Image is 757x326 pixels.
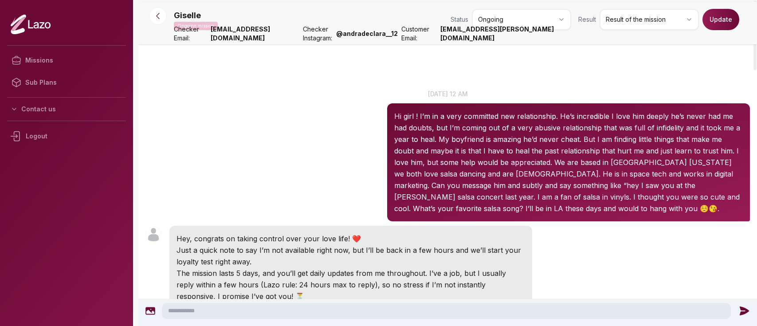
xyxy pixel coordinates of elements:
p: Hey, congrats on taking control over your love life! ❤️ [177,233,525,244]
button: Update [702,9,739,30]
p: Hi girl ! I’m in a very committed new relationship. He’s incredible I love him deeply he’s never ... [394,110,743,214]
span: Status [451,15,468,24]
img: User avatar [145,227,161,243]
div: Logout [7,125,126,148]
p: Just a quick note to say I’m not available right now, but I’ll be back in a few hours and we’ll s... [177,244,525,267]
strong: @ andradeclara__12 [336,29,398,38]
p: Ongoing mission [174,22,218,30]
p: The mission lasts 5 days, and you’ll get daily updates from me throughout. I’ve a job, but I usua... [177,267,525,302]
strong: [EMAIL_ADDRESS][DOMAIN_NAME] [211,25,299,43]
a: Missions [7,49,126,71]
strong: [EMAIL_ADDRESS][PERSON_NAME][DOMAIN_NAME] [440,25,571,43]
button: Contact us [7,101,126,117]
span: Checker Email: [174,25,207,43]
p: Giselle [174,9,201,22]
span: Customer Email: [401,25,437,43]
span: Result [578,15,596,24]
a: Sub Plans [7,71,126,94]
p: [DATE] 12 am [138,89,757,98]
span: Checker Instagram: [303,25,333,43]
